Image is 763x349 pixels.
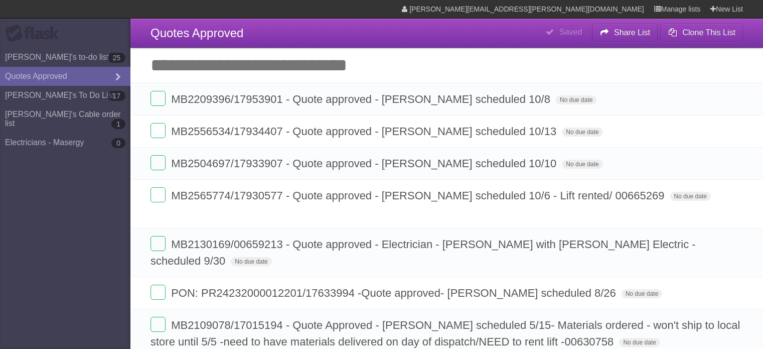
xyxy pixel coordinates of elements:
label: Done [150,187,166,202]
b: Share List [614,28,650,37]
b: 17 [107,91,125,101]
span: No due date [670,192,711,201]
label: Done [150,285,166,300]
b: Saved [559,28,582,36]
span: MB2130169/00659213 - Quote approved - Electrician - [PERSON_NAME] with [PERSON_NAME] Electric - s... [150,238,696,267]
span: MB2556534/17934407 - Quote approved - [PERSON_NAME] scheduled 10/13 [171,125,559,138]
span: No due date [562,128,602,137]
span: MB2109078/17015194 - Quote Approved - [PERSON_NAME] scheduled 5/15- Materials ordered - won't shi... [150,319,740,348]
b: Clone This List [682,28,735,37]
span: MB2209396/17953901 - Quote approved - [PERSON_NAME] scheduled 10/8 [171,93,553,105]
b: 0 [111,138,125,148]
span: PON: PR24232000012201/17633994 -Quote approved- [PERSON_NAME] scheduled 8/26 [171,287,619,299]
label: Done [150,317,166,332]
div: Flask [5,25,65,43]
span: MB2565774/17930577 - Quote approved - [PERSON_NAME] scheduled 10/6 - Lift rented/ 00665269 [171,189,667,202]
span: No due date [556,95,596,104]
span: Quotes Approved [150,26,243,40]
span: No due date [622,289,662,298]
span: MB2504697/17933907 - Quote approved - [PERSON_NAME] scheduled 10/10 [171,157,559,170]
span: No due date [231,257,271,266]
button: Clone This List [660,24,743,42]
label: Done [150,91,166,106]
label: Done [150,155,166,170]
span: No due date [562,160,602,169]
label: Done [150,123,166,138]
b: 1 [111,119,125,129]
label: Done [150,236,166,251]
span: No due date [619,338,660,347]
button: Share List [592,24,658,42]
b: 25 [107,53,125,63]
